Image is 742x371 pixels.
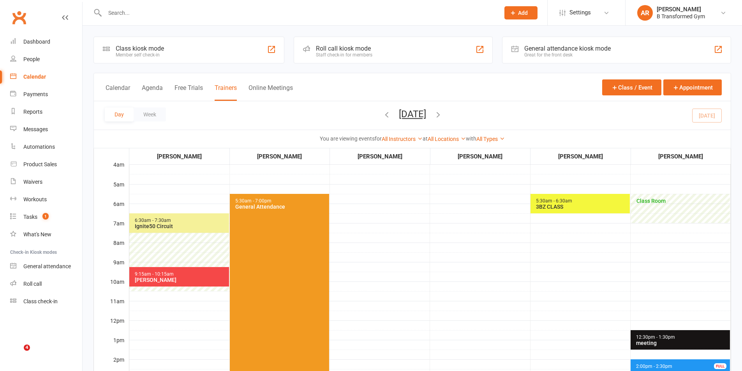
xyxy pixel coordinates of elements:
button: Calendar [106,84,130,101]
span: Settings [569,4,591,21]
div: Dashboard [23,39,50,45]
div: 5am [94,180,129,200]
a: People [10,51,82,68]
a: All Types [476,136,505,142]
span: Class Room [636,198,728,204]
button: Online Meetings [249,84,293,101]
span: 4 [24,345,30,351]
div: 3BZ CLASS [536,204,628,210]
a: Clubworx [9,8,29,27]
span: 12:30pm - 1:30pm [636,334,675,340]
div: Product Sales [23,161,57,167]
div: Payments [23,91,48,97]
div: AR [637,5,653,21]
a: General attendance kiosk mode [10,258,82,275]
div: [PERSON_NAME] [631,152,731,161]
div: Member self check-in [116,52,164,58]
a: What's New [10,226,82,243]
span: 1 [42,213,49,220]
div: Automations [23,144,55,150]
span: 9:15am - 10:15am [134,271,174,277]
iframe: Intercom live chat [8,345,26,363]
button: Agenda [142,84,163,101]
strong: at [423,135,428,142]
button: Class / Event [602,79,661,95]
button: Trainers [215,84,237,101]
div: 6am [94,200,129,219]
div: Class kiosk mode [116,45,164,52]
span: 6:30am - 7:30am [134,218,171,223]
div: meeting [636,340,728,346]
strong: for [375,135,382,142]
a: All Locations [428,136,466,142]
div: [PERSON_NAME] [130,152,229,161]
div: 9am [94,258,129,278]
div: Ignite50 Circuit [134,223,227,229]
div: Class check-in [23,298,58,304]
div: 10am [94,278,129,297]
div: [PERSON_NAME] [230,152,330,161]
a: Automations [10,138,82,156]
a: Roll call [10,275,82,293]
button: [DATE] [399,109,426,120]
div: Workouts [23,196,47,202]
span: 5:30am - 7:00pm [235,198,272,204]
div: Great for the front desk [524,52,611,58]
div: Amanda Robinson's availability: 5:30am - 7:00am [631,194,730,223]
div: Messages [23,126,48,132]
a: Tasks 1 [10,208,82,226]
div: 7am [94,219,129,239]
a: Payments [10,86,82,103]
span: 2:00pm - 2:30pm [636,364,673,369]
div: What's New [23,231,51,237]
div: 11am [94,297,129,316]
div: [PERSON_NAME] [657,6,705,13]
div: 12pm [94,316,129,336]
div: [PERSON_NAME] [431,152,530,161]
div: Calendar [23,74,46,80]
a: All Instructors [382,136,423,142]
a: Waivers [10,173,82,191]
button: Appointment [663,79,722,95]
div: People [23,56,40,62]
div: Reports [23,109,42,115]
a: Calendar [10,68,82,86]
div: B Transformed Gym [657,13,705,20]
a: Product Sales [10,156,82,173]
a: Class kiosk mode [10,293,82,310]
div: 8am [94,239,129,258]
div: [PERSON_NAME] [531,152,630,161]
div: Waivers [23,179,42,185]
strong: with [466,135,476,142]
button: Day [105,107,134,121]
span: 5:30am - 6:30am [536,198,573,204]
div: 4am [94,160,129,180]
a: Messages [10,121,82,138]
div: Roll call [23,281,42,287]
a: Reports [10,103,82,121]
strong: You are viewing events [320,135,375,142]
input: Search... [102,7,494,18]
a: Dashboard [10,33,82,51]
div: FULL [714,363,726,369]
button: Week [134,107,166,121]
div: 1pm [94,336,129,355]
button: Free Trials [174,84,203,101]
div: Roll call kiosk mode [316,45,372,52]
div: General attendance [23,263,71,269]
div: General Attendance [235,204,328,210]
span: Add [518,10,528,16]
div: Patricia Hardgrave's availability: 7:00am - 10:30am [129,223,229,291]
div: [PERSON_NAME] [134,277,227,283]
div: Tasks [23,214,37,220]
div: General attendance kiosk mode [524,45,611,52]
div: [PERSON_NAME] [330,152,430,161]
a: Workouts [10,191,82,208]
button: Add [504,6,538,19]
div: Staff check-in for members [316,52,372,58]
